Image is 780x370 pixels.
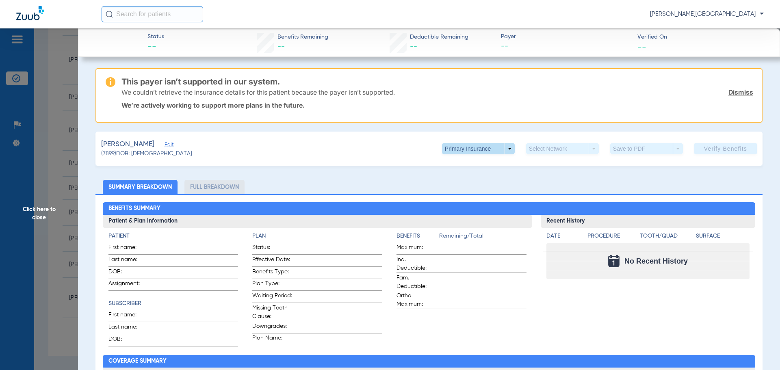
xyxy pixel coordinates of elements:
span: -- [501,41,630,52]
h4: Surface [696,232,750,240]
h4: Plan [252,232,382,240]
span: Ortho Maximum: [396,292,436,309]
li: Summary Breakdown [103,180,178,194]
span: (7899) DOB: [DEMOGRAPHIC_DATA] [101,149,192,158]
img: Search Icon [106,11,113,18]
span: Maximum: [396,243,436,254]
span: Effective Date: [252,255,292,266]
span: Fam. Deductible: [396,274,436,291]
app-breakdown-title: Date [546,232,581,243]
h3: Recent History [541,215,756,228]
img: Zuub Logo [16,6,44,20]
img: Calendar [608,255,620,267]
h4: Tooth/Quad [640,232,693,240]
span: Downgrades: [252,322,292,333]
h2: Coverage Summary [103,355,756,368]
span: Plan Name: [252,334,292,345]
h4: Patient [108,232,238,240]
span: Last name: [108,323,148,334]
span: Verified On [637,33,767,41]
span: DOB: [108,268,148,279]
h4: Benefits [396,232,439,240]
span: -- [410,43,417,50]
h2: Benefits Summary [103,202,756,215]
span: [PERSON_NAME][GEOGRAPHIC_DATA] [650,10,764,18]
span: First name: [108,311,148,322]
app-breakdown-title: Tooth/Quad [640,232,693,243]
span: Edit [165,142,172,149]
span: Payer [501,32,630,41]
a: Dismiss [728,88,753,96]
p: We couldn’t retrieve the insurance details for this patient because the payer isn’t supported. [121,88,395,96]
span: Assignment: [108,279,148,290]
span: Ind. Deductible: [396,255,436,273]
span: Status [147,32,164,41]
input: Search for patients [102,6,203,22]
h4: Procedure [587,232,637,240]
h4: Date [546,232,581,240]
span: DOB: [108,335,148,346]
span: Waiting Period: [252,292,292,303]
span: Plan Type: [252,279,292,290]
app-breakdown-title: Procedure [587,232,637,243]
img: warning-icon [106,77,115,87]
li: Full Breakdown [184,180,245,194]
span: -- [637,42,646,51]
h3: This payer isn’t supported in our system. [121,78,753,86]
app-breakdown-title: Benefits [396,232,439,243]
span: Last name: [108,255,148,266]
span: -- [147,41,164,53]
span: Missing Tooth Clause: [252,304,292,321]
span: Deductible Remaining [410,33,468,41]
span: Status: [252,243,292,254]
button: Primary Insurance [442,143,515,154]
span: No Recent History [624,257,688,265]
p: We’re actively working to support more plans in the future. [121,101,753,109]
span: [PERSON_NAME] [101,139,154,149]
span: First name: [108,243,148,254]
span: Benefits Remaining [277,33,328,41]
h3: Patient & Plan Information [103,215,532,228]
span: Benefits Type: [252,268,292,279]
h4: Subscriber [108,299,238,308]
span: -- [277,43,285,50]
app-breakdown-title: Surface [696,232,750,243]
span: Remaining/Total [439,232,526,243]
